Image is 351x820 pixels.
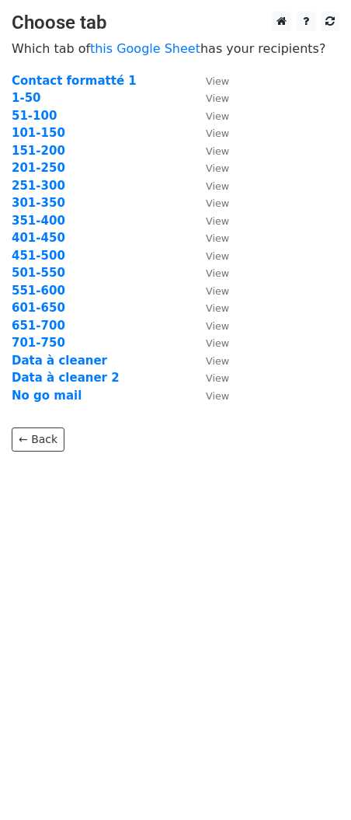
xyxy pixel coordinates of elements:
small: View [206,390,229,402]
small: View [206,145,229,157]
small: View [206,337,229,349]
a: Data à cleaner [12,354,107,368]
a: View [190,319,229,333]
a: View [190,231,229,245]
small: View [206,197,229,209]
a: 501-550 [12,266,65,280]
a: 101-150 [12,126,65,140]
a: 351-400 [12,214,65,228]
a: View [190,91,229,105]
small: View [206,250,229,262]
a: 201-250 [12,161,65,175]
a: View [190,284,229,298]
a: 601-650 [12,301,65,315]
small: View [206,285,229,297]
small: View [206,127,229,139]
a: View [190,126,229,140]
a: 51-100 [12,109,57,123]
a: View [190,336,229,350]
small: View [206,180,229,192]
a: View [190,196,229,210]
small: View [206,267,229,279]
small: View [206,215,229,227]
small: View [206,232,229,244]
a: View [190,109,229,123]
a: View [190,354,229,368]
small: View [206,75,229,87]
a: Data à cleaner 2 [12,371,120,385]
a: 1-50 [12,91,41,105]
a: View [190,371,229,385]
small: View [206,355,229,367]
a: this Google Sheet [90,41,200,56]
a: View [190,266,229,280]
a: View [190,389,229,403]
a: View [190,249,229,263]
a: 251-300 [12,179,65,193]
a: 301-350 [12,196,65,210]
a: Contact formatté 1 [12,74,137,88]
a: 551-600 [12,284,65,298]
h3: Choose tab [12,12,339,34]
a: 401-450 [12,231,65,245]
a: 651-700 [12,319,65,333]
a: 151-200 [12,144,65,158]
a: View [190,179,229,193]
a: ← Back [12,427,64,452]
small: View [206,302,229,314]
a: View [190,144,229,158]
small: View [206,92,229,104]
a: View [190,161,229,175]
small: View [206,162,229,174]
p: Which tab of has your recipients? [12,40,339,57]
small: View [206,372,229,384]
small: View [206,110,229,122]
a: No go mail [12,389,82,403]
a: View [190,214,229,228]
a: View [190,301,229,315]
a: View [190,74,229,88]
a: 701-750 [12,336,65,350]
small: View [206,320,229,332]
a: 451-500 [12,249,65,263]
